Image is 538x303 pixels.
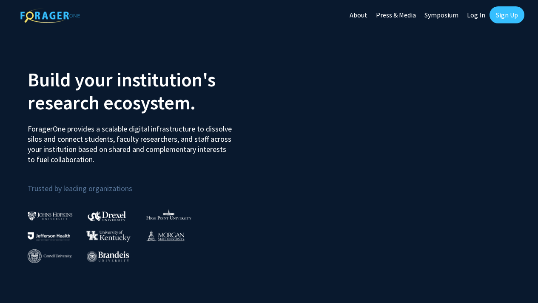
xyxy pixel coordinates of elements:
[88,211,126,221] img: Drexel University
[86,230,131,242] img: University of Kentucky
[87,251,129,262] img: Brandeis University
[28,212,73,220] img: Johns Hopkins University
[28,117,234,165] p: ForagerOne provides a scalable digital infrastructure to dissolve silos and connect students, fac...
[145,230,185,241] img: Morgan State University
[28,232,70,240] img: Thomas Jefferson University
[20,8,80,23] img: ForagerOne Logo
[28,249,72,263] img: Cornell University
[28,172,263,195] p: Trusted by leading organizations
[28,68,263,114] h2: Build your institution's research ecosystem.
[490,6,524,23] a: Sign Up
[146,209,191,220] img: High Point University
